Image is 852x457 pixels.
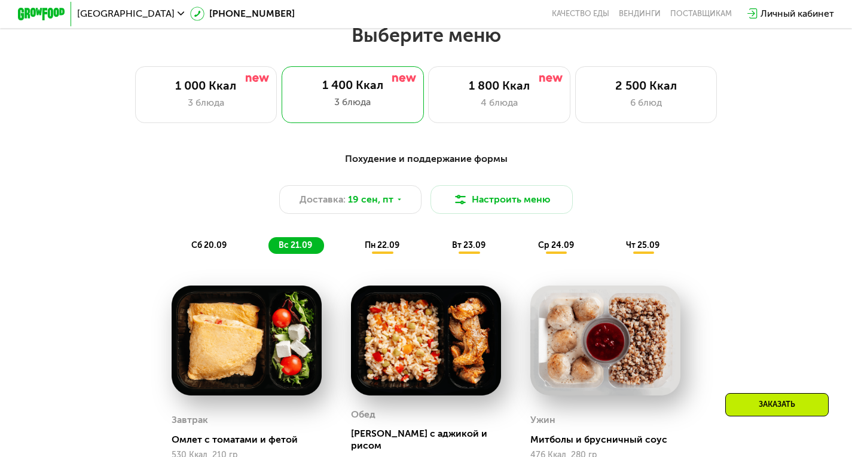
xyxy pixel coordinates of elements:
[530,411,555,429] div: Ужин
[348,192,393,207] span: 19 сен, пт
[76,152,777,167] div: Похудение и поддержание формы
[172,434,331,446] div: Омлет с томатами и фетой
[147,96,264,110] div: 3 блюда
[190,7,295,21] a: [PHONE_NUMBER]
[725,393,829,416] div: Заказать
[300,192,346,207] span: Доставка:
[351,406,375,424] div: Обед
[294,95,412,109] div: 3 блюда
[38,23,814,47] h2: Выберите меню
[351,428,511,452] div: [PERSON_NAME] с аджикой и рисом
[619,9,661,19] a: Вендинги
[147,79,264,93] div: 1 000 Ккал
[552,9,609,19] a: Качество еды
[294,78,412,93] div: 1 400 Ккал
[530,434,690,446] div: Митболы и брусничный соус
[365,240,399,250] span: пн 22.09
[172,411,208,429] div: Завтрак
[452,240,485,250] span: вт 23.09
[279,240,312,250] span: вс 21.09
[77,9,175,19] span: [GEOGRAPHIC_DATA]
[538,240,574,250] span: ср 24.09
[626,240,659,250] span: чт 25.09
[588,96,705,110] div: 6 блюд
[761,7,834,21] div: Личный кабинет
[441,79,558,93] div: 1 800 Ккал
[430,185,573,214] button: Настроить меню
[441,96,558,110] div: 4 блюда
[191,240,227,250] span: сб 20.09
[670,9,732,19] div: поставщикам
[588,79,705,93] div: 2 500 Ккал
